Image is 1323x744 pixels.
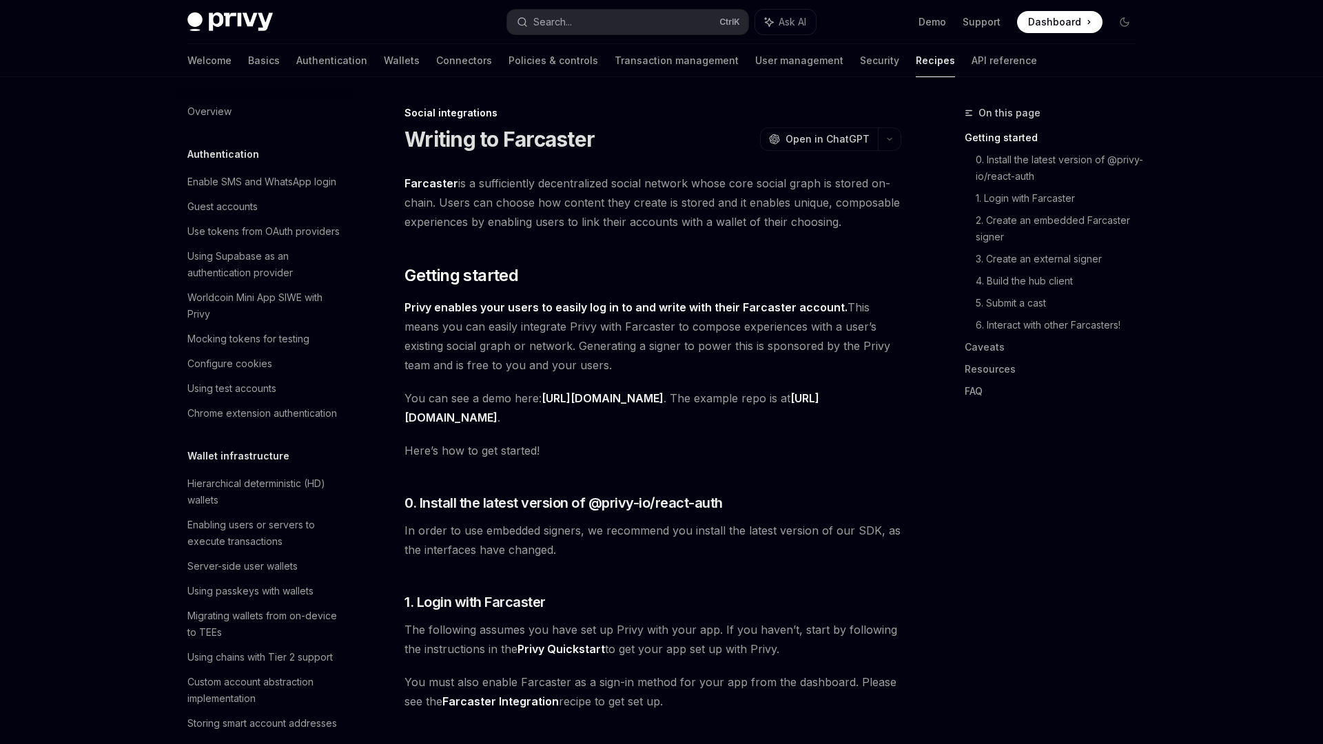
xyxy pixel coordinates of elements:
button: Search...CtrlK [507,10,748,34]
strong: Farcaster [404,176,458,190]
div: Mocking tokens for testing [187,331,309,347]
div: Using passkeys with wallets [187,583,314,599]
a: 3. Create an external signer [976,248,1147,270]
a: Basics [248,44,280,77]
a: Configure cookies [176,351,353,376]
span: Here’s how to get started! [404,441,901,460]
span: This means you can easily integrate Privy with Farcaster to compose experiences with a user’s exi... [404,298,901,375]
button: Toggle dark mode [1114,11,1136,33]
a: Storing smart account addresses [176,711,353,736]
a: Using Supabase as an authentication provider [176,244,353,285]
strong: Privy Quickstart [517,642,605,656]
a: Connectors [436,44,492,77]
button: Ask AI [755,10,816,34]
a: FAQ [965,380,1147,402]
a: Farcaster Integration [442,694,559,709]
span: You can see a demo here: . The example repo is at . [404,389,901,427]
a: 5. Submit a cast [976,292,1147,314]
div: Enabling users or servers to execute transactions [187,517,345,550]
span: You must also enable Farcaster as a sign-in method for your app from the dashboard. Please see th... [404,672,901,711]
a: Authentication [296,44,367,77]
a: [URL][DOMAIN_NAME] [542,391,664,406]
a: Demo [919,15,946,29]
h5: Authentication [187,146,259,163]
a: Enable SMS and WhatsApp login [176,169,353,194]
span: 0. Install the latest version of @privy-io/react-auth [404,493,723,513]
a: Wallets [384,44,420,77]
a: Chrome extension authentication [176,401,353,426]
a: Getting started [965,127,1147,149]
a: Hierarchical deterministic (HD) wallets [176,471,353,513]
span: On this page [978,105,1040,121]
a: Support [963,15,1001,29]
div: Configure cookies [187,355,272,372]
span: Ctrl K [719,17,740,28]
a: Enabling users or servers to execute transactions [176,513,353,554]
div: Using test accounts [187,380,276,397]
span: Getting started [404,265,518,287]
button: Open in ChatGPT [760,127,878,151]
strong: Privy enables your users to easily log in to and write with their Farcaster account. [404,300,848,314]
strong: Farcaster Integration [442,694,559,708]
div: Use tokens from OAuth providers [187,223,340,240]
a: Transaction management [615,44,739,77]
a: Resources [965,358,1147,380]
a: 2. Create an embedded Farcaster signer [976,209,1147,248]
a: Using test accounts [176,376,353,401]
div: Migrating wallets from on-device to TEEs [187,608,345,641]
span: The following assumes you have set up Privy with your app. If you haven’t, start by following the... [404,620,901,659]
div: Custom account abstraction implementation [187,674,345,707]
div: Storing smart account addresses [187,715,337,732]
a: Use tokens from OAuth providers [176,219,353,244]
div: Search... [533,14,572,30]
span: In order to use embedded signers, we recommend you install the latest version of our SDK, as the ... [404,521,901,559]
a: 6. Interact with other Farcasters! [976,314,1147,336]
div: Overview [187,103,232,120]
a: Policies & controls [509,44,598,77]
div: Using Supabase as an authentication provider [187,248,345,281]
div: Social integrations [404,106,901,120]
a: Recipes [916,44,955,77]
img: dark logo [187,12,273,32]
a: Dashboard [1017,11,1102,33]
a: Farcaster [404,176,458,191]
a: Security [860,44,899,77]
a: Mocking tokens for testing [176,327,353,351]
a: Overview [176,99,353,124]
a: Custom account abstraction implementation [176,670,353,711]
a: 0. Install the latest version of @privy-io/react-auth [976,149,1147,187]
span: Ask AI [779,15,806,29]
div: Hierarchical deterministic (HD) wallets [187,475,345,508]
span: Open in ChatGPT [786,132,870,146]
div: Server-side user wallets [187,558,298,575]
div: Worldcoin Mini App SIWE with Privy [187,289,345,322]
a: Guest accounts [176,194,353,219]
div: Guest accounts [187,198,258,215]
span: 1. Login with Farcaster [404,592,546,612]
a: Worldcoin Mini App SIWE with Privy [176,285,353,327]
a: Welcome [187,44,232,77]
a: Server-side user wallets [176,554,353,579]
span: is a sufficiently decentralized social network whose core social graph is stored on-chain. Users ... [404,174,901,231]
a: Using passkeys with wallets [176,579,353,603]
div: Enable SMS and WhatsApp login [187,174,336,190]
a: Migrating wallets from on-device to TEEs [176,603,353,645]
div: Chrome extension authentication [187,405,337,422]
a: API reference [972,44,1037,77]
h5: Wallet infrastructure [187,448,289,464]
a: Using chains with Tier 2 support [176,645,353,670]
a: 1. Login with Farcaster [976,187,1147,209]
div: Using chains with Tier 2 support [187,649,333,665]
a: Caveats [965,336,1147,358]
a: User management [755,44,843,77]
h1: Writing to Farcaster [404,127,595,152]
span: Dashboard [1028,15,1081,29]
a: 4. Build the hub client [976,270,1147,292]
a: Privy Quickstart [517,642,605,657]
